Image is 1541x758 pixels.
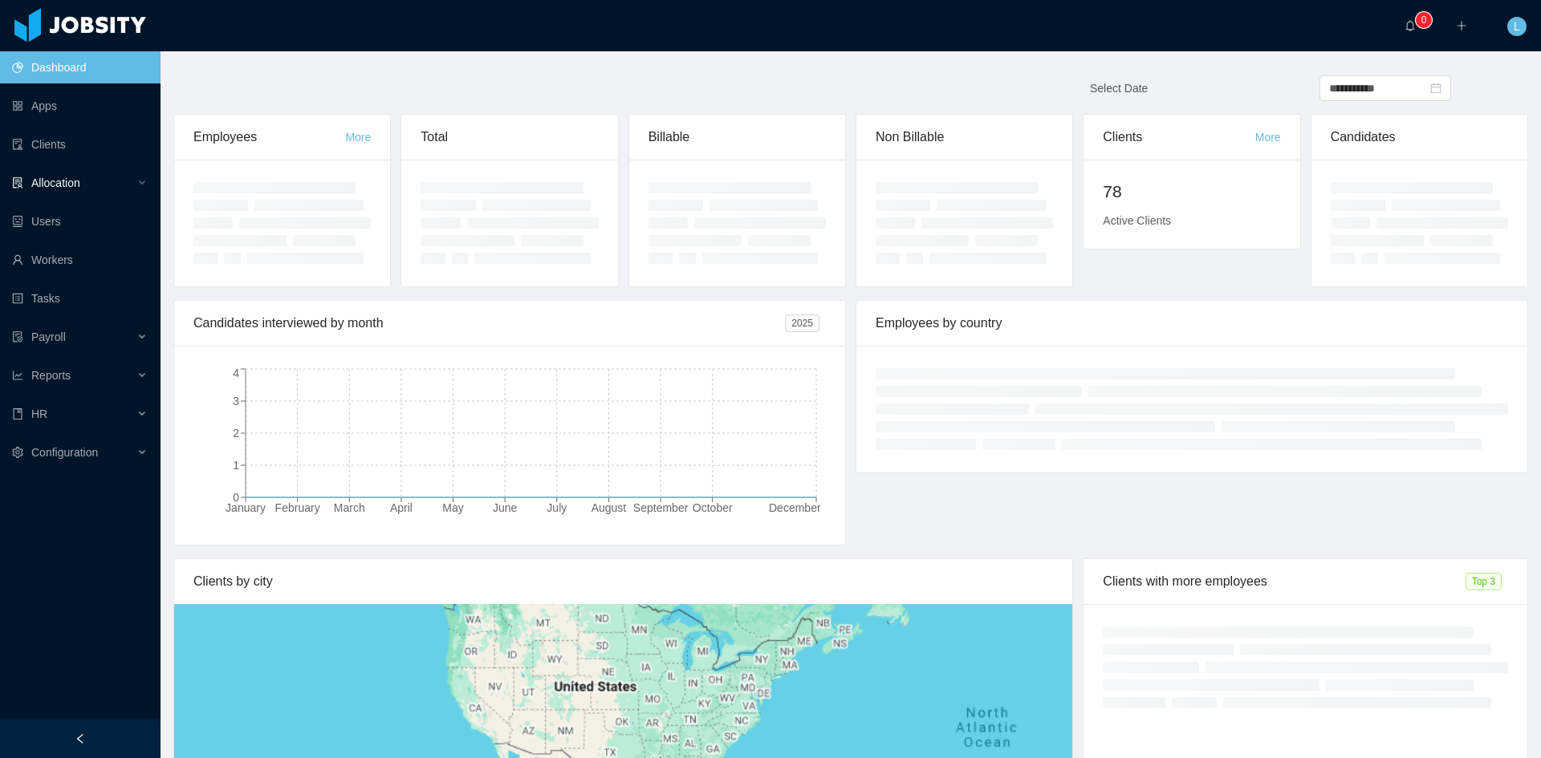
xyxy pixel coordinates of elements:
a: icon: robotUsers [12,205,148,237]
sup: 0 [1416,12,1432,28]
tspan: October [693,501,733,514]
span: Top 3 [1466,573,1502,590]
div: Clients [1103,115,1254,160]
span: L [1514,17,1520,36]
h2: 78 [1103,179,1280,205]
tspan: March [334,501,365,514]
span: Allocation [31,176,80,189]
tspan: 1 [233,459,239,472]
tspan: 2 [233,427,239,440]
tspan: February [275,501,320,514]
span: HR [31,407,47,420]
div: Employees by country [876,301,1508,346]
i: icon: setting [12,447,23,458]
tspan: 0 [233,491,239,504]
tspan: 3 [233,395,239,407]
div: Candidates interviewed by month [193,301,785,346]
tspan: August [592,501,627,514]
tspan: January [226,501,266,514]
i: icon: solution [12,177,23,188]
tspan: May [442,501,463,514]
a: More [345,131,371,144]
div: Billable [649,115,826,160]
div: Clients by city [193,559,1053,604]
div: Clients with more employees [1103,559,1465,604]
span: Select Date [1090,82,1148,95]
i: icon: line-chart [12,370,23,381]
i: icon: calendar [1430,83,1441,94]
i: icon: bell [1405,20,1416,31]
i: icon: book [12,408,23,420]
span: Configuration [31,446,98,459]
div: Non Billable [876,115,1053,160]
a: icon: pie-chartDashboard [12,51,148,83]
a: icon: userWorkers [12,244,148,276]
a: More [1255,131,1281,144]
tspan: December [769,501,821,514]
span: 2025 [785,314,819,332]
tspan: 4 [233,367,239,379]
tspan: April [390,501,413,514]
tspan: June [493,501,518,514]
i: icon: file-protect [12,331,23,343]
div: Total [421,115,598,160]
tspan: September [633,501,689,514]
span: Payroll [31,330,66,343]
span: Active Clients [1103,214,1171,227]
div: Employees [193,115,345,160]
a: icon: profileTasks [12,282,148,314]
span: Reports [31,369,71,382]
div: Candidates [1331,115,1508,160]
tspan: July [547,501,567,514]
a: icon: appstoreApps [12,90,148,122]
i: icon: plus [1456,20,1467,31]
a: icon: auditClients [12,128,148,160]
